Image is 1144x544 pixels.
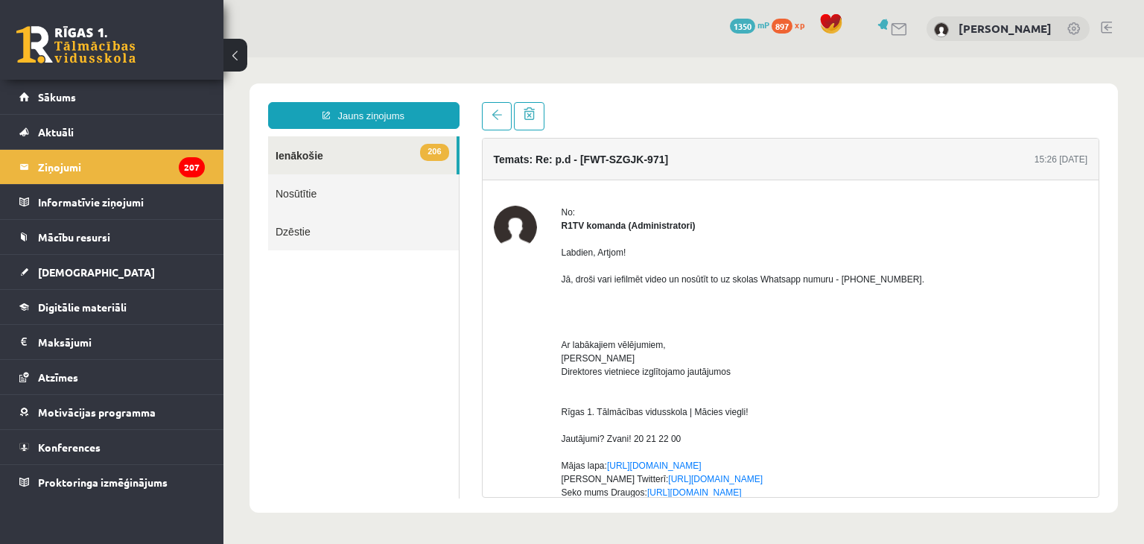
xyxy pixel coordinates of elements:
i: 207 [179,157,205,177]
a: [URL][DOMAIN_NAME] [384,403,478,414]
span: Proktoringa izmēģinājums [38,475,168,489]
a: Mācību resursi [19,220,205,254]
div: 15:26 [DATE] [811,95,864,109]
span: xp [795,19,804,31]
img: R1TV komanda [270,148,314,192]
h4: Temats: Re: p.d - [FWT-SZGJK-971] [270,96,445,108]
a: Atzīmes [19,360,205,394]
legend: Informatīvie ziņojumi [38,185,205,219]
span: mP [757,19,769,31]
a: 897 xp [772,19,812,31]
span: [DEMOGRAPHIC_DATA] [38,265,155,279]
a: Motivācijas programma [19,395,205,429]
a: Sākums [19,80,205,114]
a: Proktoringa izmēģinājums [19,465,205,499]
p: Ar labākajiem vēlējumiem, [PERSON_NAME] Direktores vietniece izglītojamo jautājumos Rīgas 1. Tālm... [338,241,865,496]
span: 1350 [730,19,755,34]
span: Atzīmes [38,370,78,384]
a: Maksājumi [19,325,205,359]
span: 206 [197,86,225,104]
legend: Maksājumi [38,325,205,359]
span: Motivācijas programma [38,405,156,419]
a: Rīgas 1. Tālmācības vidusskola [16,26,136,63]
a: Digitālie materiāli [19,290,205,324]
a: [URL][DOMAIN_NAME] [424,430,518,440]
legend: Ziņojumi [38,150,205,184]
a: Aktuāli [19,115,205,149]
a: [DEMOGRAPHIC_DATA] [19,255,205,289]
a: Jauns ziņojums [45,45,236,72]
span: 897 [772,19,792,34]
a: Konferences [19,430,205,464]
a: [PERSON_NAME] [959,21,1052,36]
span: Konferences [38,440,101,454]
img: Artjoms Kuncevičs [934,22,949,37]
a: 206Ienākošie [45,79,233,117]
strong: R1TV komanda (Administratori) [338,163,472,174]
a: Dzēstie [45,155,235,193]
span: Digitālie materiāli [38,300,127,314]
a: Ziņojumi207 [19,150,205,184]
a: Informatīvie ziņojumi [19,185,205,219]
a: Nosūtītie [45,117,235,155]
span: Sākums [38,90,76,104]
p: Labdien, Artjom! Jā, droši vari iefilmēt video un nosūtīt to uz skolas Whatsapp numuru - [PHONE_N... [338,189,865,229]
div: No: [338,148,865,162]
span: Mācību resursi [38,230,110,244]
a: [URL][DOMAIN_NAME] [445,417,539,427]
span: Aktuāli [38,125,74,139]
a: 1350 mP [730,19,769,31]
